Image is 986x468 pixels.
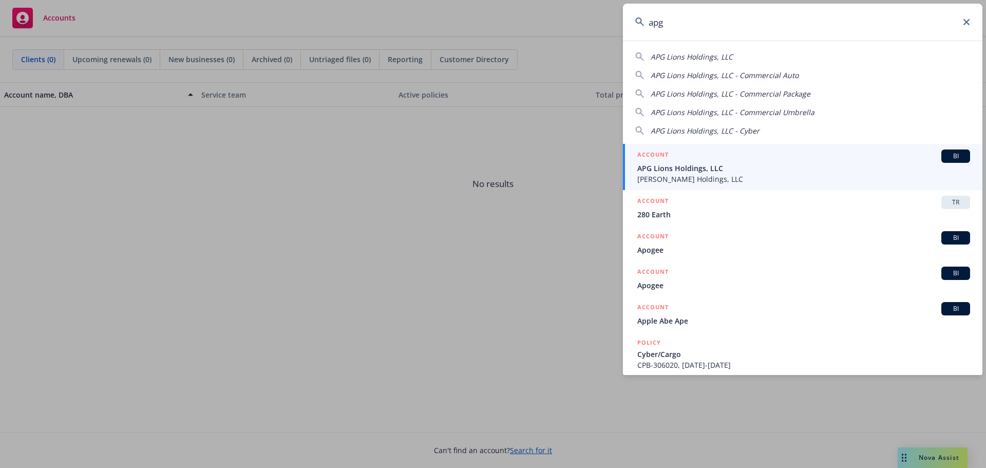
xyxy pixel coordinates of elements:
h5: ACCOUNT [637,302,669,314]
span: BI [945,152,966,161]
span: APG Lions Holdings, LLC - Commercial Auto [651,70,799,80]
span: [PERSON_NAME] Holdings, LLC [637,174,970,184]
h5: ACCOUNT [637,267,669,279]
span: CPB-306020, [DATE]-[DATE] [637,360,970,370]
span: APG Lions Holdings, LLC - Commercial Umbrella [651,107,814,117]
span: APG Lions Holdings, LLC - Cyber [651,126,760,136]
h5: ACCOUNT [637,231,669,244]
a: ACCOUNTBIAPG Lions Holdings, LLC[PERSON_NAME] Holdings, LLC [623,144,982,190]
span: BI [945,269,966,278]
span: 280 Earth [637,209,970,220]
span: Apple Abe Ape [637,315,970,326]
a: ACCOUNTBIApogee [623,261,982,296]
span: APG Lions Holdings, LLC [637,163,970,174]
a: ACCOUNTTR280 Earth [623,190,982,226]
span: APG Lions Holdings, LLC [651,52,733,62]
span: BI [945,233,966,242]
span: BI [945,304,966,313]
h5: POLICY [637,338,661,348]
span: TR [945,198,966,207]
a: ACCOUNTBIApogee [623,226,982,261]
h5: ACCOUNT [637,149,669,162]
h5: ACCOUNT [637,196,669,208]
span: Cyber/Cargo [637,349,970,360]
input: Search... [623,4,982,41]
a: POLICYCyber/CargoCPB-306020, [DATE]-[DATE] [623,332,982,376]
span: Apogee [637,280,970,291]
span: Apogee [637,245,970,255]
a: ACCOUNTBIApple Abe Ape [623,296,982,332]
span: APG Lions Holdings, LLC - Commercial Package [651,89,810,99]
